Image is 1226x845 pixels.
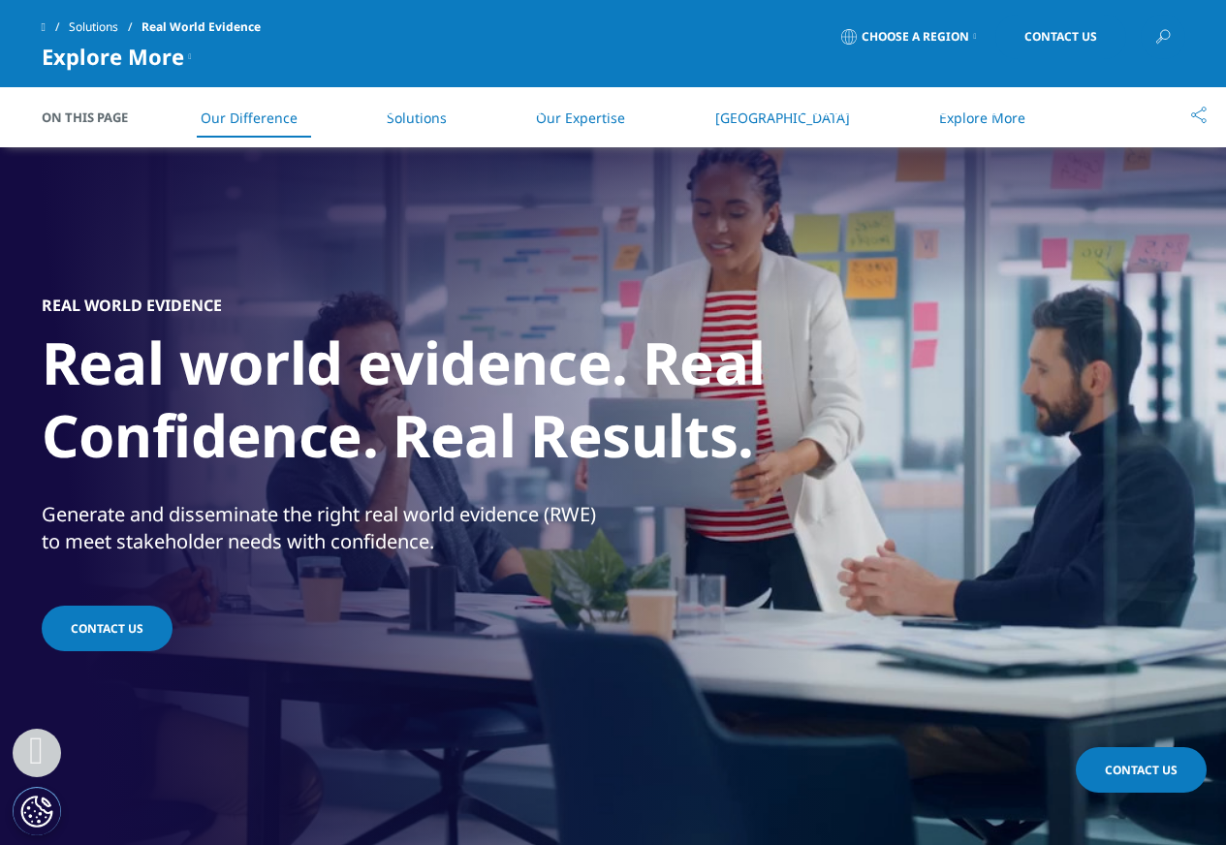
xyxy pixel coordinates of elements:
[318,97,395,120] a: Solutions
[1024,31,1097,43] span: Contact Us
[799,97,849,120] a: About
[483,97,557,120] a: Products
[71,620,143,637] span: Contact us
[42,296,222,315] h5: Real World Evidence
[995,15,1126,59] a: Contact Us
[42,606,173,651] a: Contact us
[1105,762,1178,778] span: Contact Us
[644,97,711,120] a: Insights
[936,97,1000,120] a: Careers
[862,29,969,45] span: Choose a Region
[42,501,609,567] p: Generate and disseminate the right real world evidence (RWE) to meet stakeholder needs with confi...
[1076,747,1207,793] a: Contact Us
[42,327,769,484] h1: Real world evidence. Real Confidence. Real Results.
[13,787,61,835] button: Cookie 设置
[204,68,1185,159] nav: Primary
